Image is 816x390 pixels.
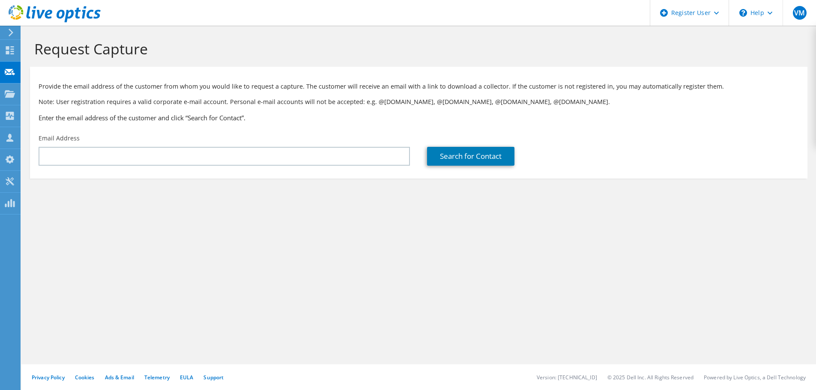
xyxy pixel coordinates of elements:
[704,374,806,381] li: Powered by Live Optics, a Dell Technology
[105,374,134,381] a: Ads & Email
[739,9,747,17] svg: \n
[39,113,799,122] h3: Enter the email address of the customer and click “Search for Contact”.
[39,82,799,91] p: Provide the email address of the customer from whom you would like to request a capture. The cust...
[427,147,514,166] a: Search for Contact
[607,374,693,381] li: © 2025 Dell Inc. All Rights Reserved
[793,6,807,20] span: VM
[34,40,799,58] h1: Request Capture
[203,374,224,381] a: Support
[180,374,193,381] a: EULA
[537,374,597,381] li: Version: [TECHNICAL_ID]
[39,97,799,107] p: Note: User registration requires a valid corporate e-mail account. Personal e-mail accounts will ...
[39,134,80,143] label: Email Address
[75,374,95,381] a: Cookies
[32,374,65,381] a: Privacy Policy
[144,374,170,381] a: Telemetry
